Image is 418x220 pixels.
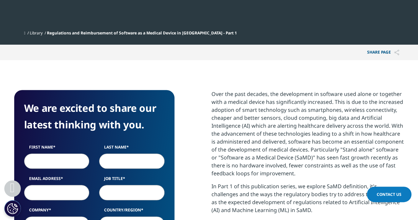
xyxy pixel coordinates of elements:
a: Library [30,30,43,36]
button: Share PAGEShare PAGE [362,45,404,60]
label: Country/Region [99,207,165,216]
h4: We are excited to share our latest thinking with you. [24,100,165,133]
label: First Name [24,144,90,154]
button: Ρυθμίσεις για τα cookies [4,200,21,217]
label: Last Name [99,144,165,154]
label: Company [24,207,90,216]
span: Contact Us [377,192,401,197]
a: Contact Us [367,187,411,202]
p: Share PAGE [362,45,404,60]
img: Share PAGE [394,50,399,55]
p: In Part 1 of this publication series, we explore SaMD definition, it's challenges and the ways th... [211,182,404,219]
span: Regulations and Reimbursement of Software as a Medical Device in [GEOGRAPHIC_DATA] - Part 1 [47,30,237,36]
p: Over the past decades, the development in software used alone or together with a medical device h... [211,90,404,182]
label: Email Address [24,176,90,185]
label: Job Title [99,176,165,185]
